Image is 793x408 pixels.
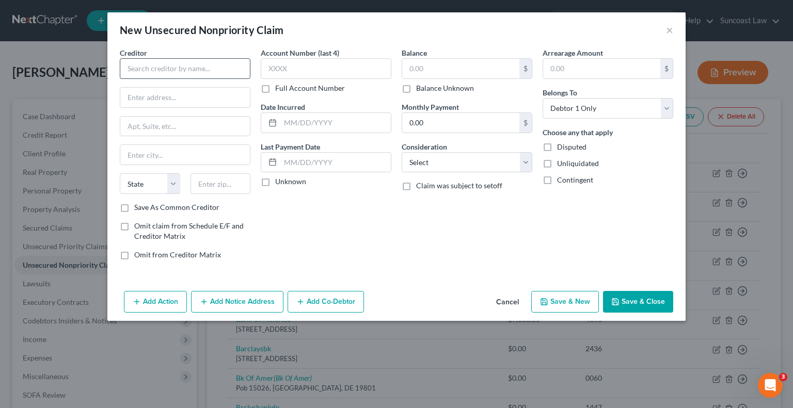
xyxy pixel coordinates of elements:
label: Last Payment Date [261,141,320,152]
input: Enter city... [120,145,250,165]
label: Consideration [402,141,447,152]
label: Arrearage Amount [543,47,603,58]
div: New Unsecured Nonpriority Claim [120,23,283,37]
input: 0.00 [402,59,519,78]
label: Account Number (last 4) [261,47,339,58]
span: Belongs To [543,88,577,97]
span: Disputed [557,142,586,151]
label: Save As Common Creditor [134,202,219,213]
span: Omit from Creditor Matrix [134,250,221,259]
span: 3 [779,373,787,381]
button: Save & Close [603,291,673,313]
label: Balance Unknown [416,83,474,93]
label: Unknown [275,176,306,187]
label: Full Account Number [275,83,345,93]
input: Enter address... [120,88,250,107]
input: Search creditor by name... [120,58,250,79]
input: 0.00 [543,59,660,78]
label: Choose any that apply [543,127,613,138]
div: $ [660,59,673,78]
label: Monthly Payment [402,102,459,112]
input: MM/DD/YYYY [280,153,391,172]
button: Add Action [124,291,187,313]
button: Cancel [488,292,527,313]
label: Date Incurred [261,102,305,112]
span: Claim was subject to setoff [416,181,502,190]
span: Omit claim from Schedule E/F and Creditor Matrix [134,221,244,240]
label: Balance [402,47,427,58]
iframe: Intercom live chat [758,373,783,398]
span: Unliquidated [557,159,599,168]
button: Add Notice Address [191,291,283,313]
input: Apt, Suite, etc... [120,117,250,136]
button: Add Co-Debtor [288,291,364,313]
div: $ [519,113,532,133]
button: Save & New [531,291,599,313]
input: XXXX [261,58,391,79]
input: 0.00 [402,113,519,133]
button: × [666,24,673,36]
span: Contingent [557,175,593,184]
input: MM/DD/YYYY [280,113,391,133]
input: Enter zip... [191,173,251,194]
span: Creditor [120,48,147,57]
div: $ [519,59,532,78]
